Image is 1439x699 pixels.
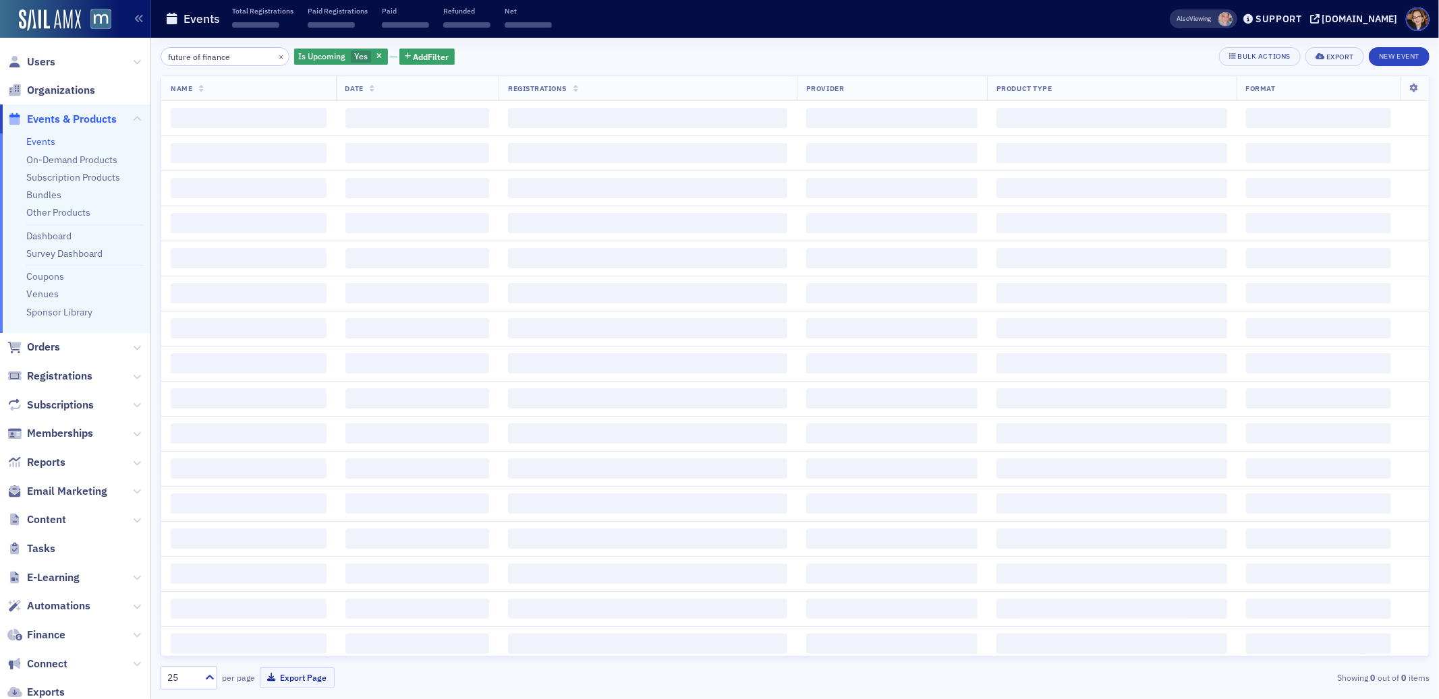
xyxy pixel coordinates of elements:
a: Email Marketing [7,484,107,499]
div: Also [1177,14,1190,23]
span: Finance [27,628,65,642]
div: Bulk Actions [1238,53,1291,60]
a: Bundles [26,189,61,201]
span: ‌ [345,458,490,479]
span: ‌ [232,22,279,28]
span: Tasks [27,541,55,556]
span: ‌ [345,108,490,128]
span: ‌ [996,388,1227,408]
span: ‌ [171,353,327,373]
span: ‌ [308,22,355,28]
strong: 0 [1399,671,1409,683]
strong: 0 [1368,671,1378,683]
span: ‌ [508,634,787,654]
img: SailAMX [19,9,81,31]
span: ‌ [996,634,1227,654]
span: ‌ [996,143,1227,163]
span: ‌ [382,22,429,28]
span: ‌ [171,213,327,233]
span: Is Upcoming [299,51,346,61]
a: New Event [1369,49,1430,61]
span: ‌ [1246,318,1391,338]
span: ‌ [508,143,787,163]
span: ‌ [508,178,787,198]
span: ‌ [1246,108,1391,128]
span: ‌ [345,213,490,233]
span: Date [345,84,364,93]
a: Users [7,55,55,69]
a: Automations [7,599,90,613]
a: Connect [7,657,67,671]
span: ‌ [806,353,978,373]
span: ‌ [345,283,490,303]
label: per page [222,671,255,683]
span: ‌ [1246,388,1391,408]
span: Memberships [27,426,93,441]
span: ‌ [1246,423,1391,444]
span: ‌ [171,423,327,444]
h1: Events [184,11,220,27]
span: ‌ [996,318,1227,338]
p: Paid Registrations [308,6,368,16]
span: ‌ [345,493,490,514]
span: ‌ [345,528,490,549]
span: ‌ [508,599,787,619]
span: ‌ [508,318,787,338]
div: [DOMAIN_NAME] [1322,13,1398,25]
span: Subscriptions [27,398,94,413]
span: ‌ [508,564,787,584]
span: ‌ [508,388,787,408]
span: Profile [1406,7,1430,31]
span: ‌ [171,178,327,198]
span: ‌ [806,108,978,128]
button: Bulk Actions [1219,47,1301,66]
button: Export [1305,47,1364,66]
span: E-Learning [27,570,80,585]
a: Venues [26,288,59,300]
p: Total Registrations [232,6,293,16]
span: ‌ [806,493,978,514]
span: Automations [27,599,90,613]
span: ‌ [345,318,490,338]
a: E-Learning [7,570,80,585]
a: Orders [7,340,60,355]
span: ‌ [345,143,490,163]
span: Dee Sullivan [1218,12,1233,26]
span: ‌ [806,318,978,338]
a: Dashboard [26,230,72,242]
span: Organizations [27,83,95,98]
span: ‌ [345,178,490,198]
span: ‌ [806,388,978,408]
span: ‌ [171,318,327,338]
span: ‌ [806,248,978,268]
span: ‌ [996,423,1227,444]
span: ‌ [1246,248,1391,268]
a: Registrations [7,369,92,384]
span: ‌ [996,108,1227,128]
span: ‌ [1246,283,1391,303]
span: ‌ [806,634,978,654]
span: ‌ [508,248,787,268]
span: Registrations [508,84,567,93]
a: Other Products [26,206,90,218]
span: Email Marketing [27,484,107,499]
a: Memberships [7,426,93,441]
span: ‌ [996,564,1227,584]
span: ‌ [1246,528,1391,549]
span: ‌ [508,213,787,233]
span: Users [27,55,55,69]
a: View Homepage [81,9,111,32]
a: Content [7,512,66,527]
a: Finance [7,628,65,642]
span: ‌ [443,22,490,28]
span: ‌ [345,564,490,584]
span: ‌ [806,528,978,549]
span: ‌ [1246,564,1391,584]
span: ‌ [806,599,978,619]
div: Export [1326,53,1354,61]
a: Tasks [7,541,55,556]
div: Support [1255,13,1302,25]
span: ‌ [1246,634,1391,654]
span: ‌ [171,528,327,549]
span: ‌ [996,248,1227,268]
